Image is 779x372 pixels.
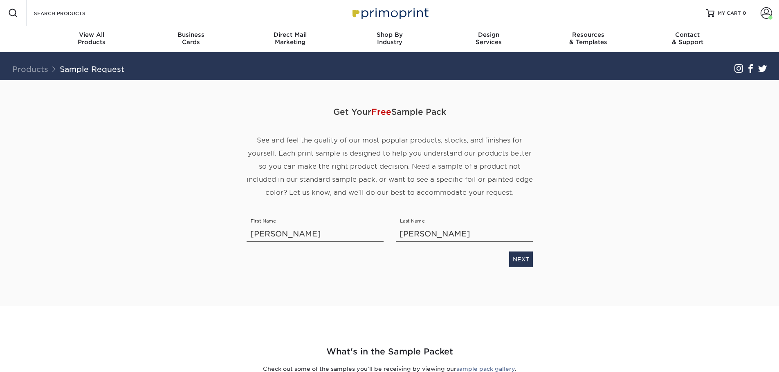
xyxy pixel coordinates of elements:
[349,4,431,22] img: Primoprint
[539,26,638,52] a: Resources& Templates
[240,31,340,46] div: Marketing
[371,107,391,117] span: Free
[340,31,439,38] span: Shop By
[539,31,638,38] span: Resources
[240,26,340,52] a: Direct MailMarketing
[439,26,539,52] a: DesignServices
[539,31,638,46] div: & Templates
[42,26,141,52] a: View AllProducts
[141,31,240,46] div: Cards
[42,31,141,46] div: Products
[150,345,629,358] h2: What's in the Sample Packet
[743,10,746,16] span: 0
[60,65,124,74] a: Sample Request
[240,31,340,38] span: Direct Mail
[141,31,240,38] span: Business
[718,10,741,17] span: MY CART
[638,26,737,52] a: Contact& Support
[247,100,533,124] span: Get Your Sample Pack
[33,8,113,18] input: SEARCH PRODUCTS.....
[456,365,515,372] a: sample pack gallery
[340,31,439,46] div: Industry
[247,136,533,196] span: See and feel the quality of our most popular products, stocks, and finishes for yourself. Each pr...
[141,26,240,52] a: BusinessCards
[439,31,539,38] span: Design
[638,31,737,38] span: Contact
[509,252,533,267] a: NEXT
[12,65,48,74] a: Products
[340,26,439,52] a: Shop ByIndustry
[439,31,539,46] div: Services
[638,31,737,46] div: & Support
[42,31,141,38] span: View All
